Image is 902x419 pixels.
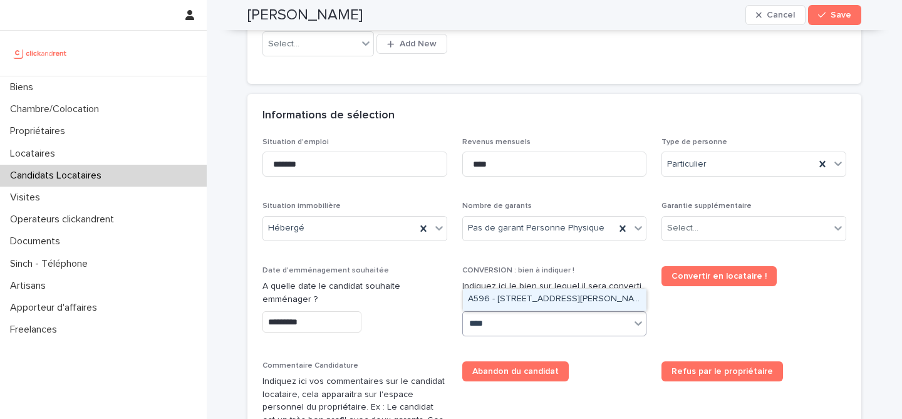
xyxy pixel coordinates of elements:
[5,258,98,270] p: Sinch - Téléphone
[661,202,752,210] span: Garantie supplémentaire
[5,280,56,292] p: Artisans
[262,109,395,123] h2: Informations de sélection
[462,267,574,274] span: CONVERSION : bien à indiquer !
[462,138,531,146] span: Revenus mensuels
[671,367,773,376] span: Refus par le propriétaire
[5,324,67,336] p: Freelances
[5,103,109,115] p: Chambre/Colocation
[661,266,777,286] a: Convertir en locataire !
[5,170,111,182] p: Candidats Locataires
[468,222,604,235] span: Pas de garant Personne Physique
[262,267,389,274] span: Date d'emménagement souhaitée
[376,34,447,54] button: Add New
[247,6,363,24] h2: [PERSON_NAME]
[661,361,783,381] a: Refus par le propriétaire
[262,280,447,306] p: A quelle date le candidat souhaite emménager ?
[661,138,727,146] span: Type de personne
[268,38,299,51] div: Select...
[831,11,851,19] span: Save
[5,148,65,160] p: Locataires
[268,222,304,235] span: Hébergé
[462,202,532,210] span: Nombre de garants
[5,214,124,225] p: Operateurs clickandrent
[262,362,358,370] span: Commentaire Candidature
[262,138,329,146] span: Situation d'emploi
[400,39,437,48] span: Add New
[462,361,569,381] a: Abandon du candidat
[767,11,795,19] span: Cancel
[671,272,767,281] span: Convertir en locataire !
[463,289,646,311] div: A596 - 48 rue Victor Hugo, Asnieres-sur-Seine 92600
[667,222,698,235] div: Select...
[10,41,71,66] img: UCB0brd3T0yccxBKYDjQ
[5,302,107,314] p: Apporteur d'affaires
[5,81,43,93] p: Biens
[5,235,70,247] p: Documents
[472,367,559,376] span: Abandon du candidat
[262,202,341,210] span: Situation immobilière
[5,125,75,137] p: Propriétaires
[5,192,50,204] p: Visites
[462,280,647,306] p: Indiquez ici le bien sur lequel il sera converti en locataire.
[808,5,861,25] button: Save
[667,158,707,171] span: Particulier
[745,5,806,25] button: Cancel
